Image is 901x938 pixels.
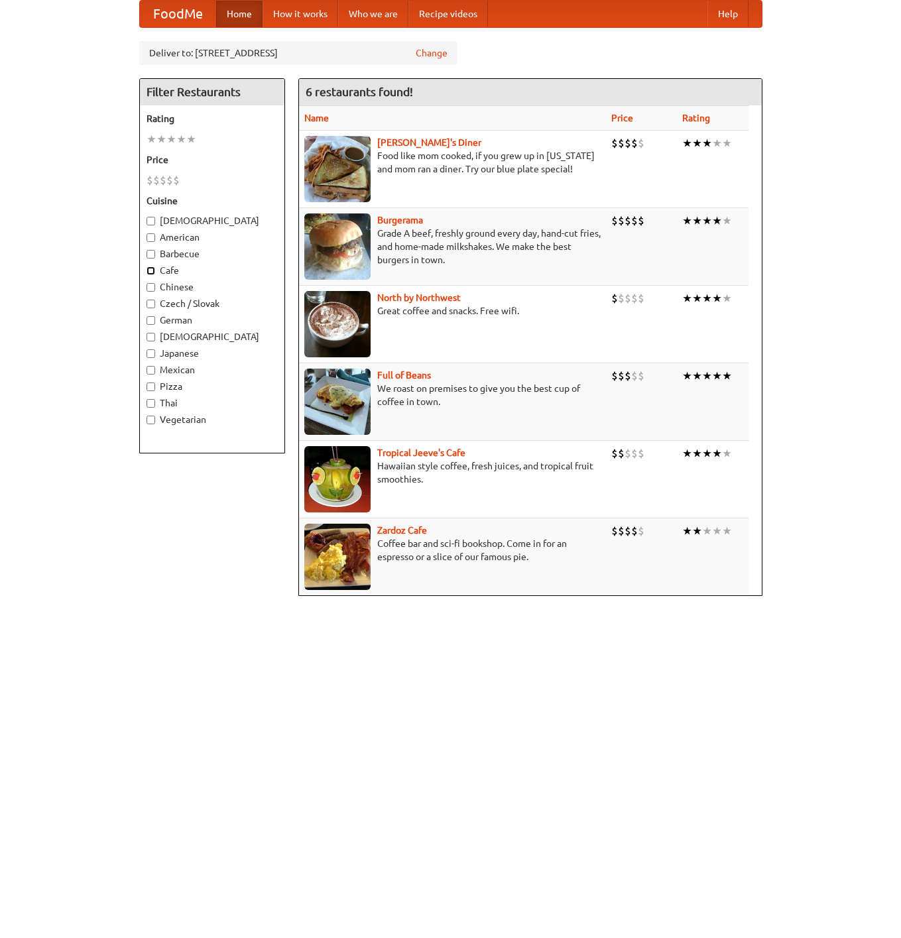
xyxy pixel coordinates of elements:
[692,136,702,150] li: ★
[173,173,180,188] li: $
[306,86,413,98] ng-pluralize: 6 restaurants found!
[147,280,278,294] label: Chinese
[618,524,625,538] li: $
[722,446,732,461] li: ★
[147,413,278,426] label: Vegetarian
[702,136,712,150] li: ★
[147,112,278,125] h5: Rating
[147,363,278,377] label: Mexican
[377,525,427,536] a: Zardoz Cafe
[611,446,618,461] li: $
[692,524,702,538] li: ★
[377,215,423,225] a: Burgerama
[692,291,702,306] li: ★
[625,446,631,461] li: $
[611,369,618,383] li: $
[147,380,278,393] label: Pizza
[304,113,329,123] a: Name
[712,524,722,538] li: ★
[140,1,216,27] a: FoodMe
[147,314,278,327] label: German
[147,396,278,410] label: Thai
[631,213,638,228] li: $
[712,213,722,228] li: ★
[176,132,186,147] li: ★
[377,370,431,381] b: Full of Beans
[304,459,601,486] p: Hawaiian style coffee, fresh juices, and tropical fruit smoothies.
[377,137,481,148] a: [PERSON_NAME]'s Diner
[611,213,618,228] li: $
[147,349,155,358] input: Japanese
[304,136,371,202] img: sallys.jpg
[377,292,461,303] a: North by Northwest
[682,113,710,123] a: Rating
[140,79,284,105] h4: Filter Restaurants
[147,250,155,259] input: Barbecue
[304,446,371,512] img: jeeves.jpg
[147,264,278,277] label: Cafe
[638,446,644,461] li: $
[156,132,166,147] li: ★
[638,213,644,228] li: $
[631,136,638,150] li: $
[147,316,155,325] input: German
[618,291,625,306] li: $
[722,369,732,383] li: ★
[304,213,371,280] img: burgerama.jpg
[692,446,702,461] li: ★
[638,369,644,383] li: $
[682,524,692,538] li: ★
[216,1,263,27] a: Home
[712,291,722,306] li: ★
[625,136,631,150] li: $
[625,291,631,306] li: $
[147,214,278,227] label: [DEMOGRAPHIC_DATA]
[702,369,712,383] li: ★
[631,369,638,383] li: $
[638,136,644,150] li: $
[631,291,638,306] li: $
[304,382,601,408] p: We roast on premises to give you the best cup of coffee in town.
[631,524,638,538] li: $
[692,369,702,383] li: ★
[611,136,618,150] li: $
[166,132,176,147] li: ★
[707,1,749,27] a: Help
[638,291,644,306] li: $
[147,247,278,261] label: Barbecue
[618,369,625,383] li: $
[304,149,601,176] p: Food like mom cooked, if you grew up in [US_STATE] and mom ran a diner. Try our blue plate special!
[147,132,156,147] li: ★
[625,213,631,228] li: $
[625,524,631,538] li: $
[304,369,371,435] img: beans.jpg
[186,132,196,147] li: ★
[147,173,153,188] li: $
[682,213,692,228] li: ★
[304,304,601,318] p: Great coffee and snacks. Free wifi.
[722,524,732,538] li: ★
[147,416,155,424] input: Vegetarian
[416,46,448,60] a: Change
[304,537,601,563] p: Coffee bar and sci-fi bookshop. Come in for an espresso or a slice of our famous pie.
[166,173,173,188] li: $
[722,291,732,306] li: ★
[625,369,631,383] li: $
[147,194,278,207] h5: Cuisine
[263,1,338,27] a: How it works
[147,153,278,166] h5: Price
[712,446,722,461] li: ★
[147,399,155,408] input: Thai
[304,227,601,266] p: Grade A beef, freshly ground every day, hand-cut fries, and home-made milkshakes. We make the bes...
[147,333,155,341] input: [DEMOGRAPHIC_DATA]
[611,291,618,306] li: $
[682,369,692,383] li: ★
[377,447,465,458] b: Tropical Jeeve's Cafe
[702,446,712,461] li: ★
[722,136,732,150] li: ★
[147,347,278,360] label: Japanese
